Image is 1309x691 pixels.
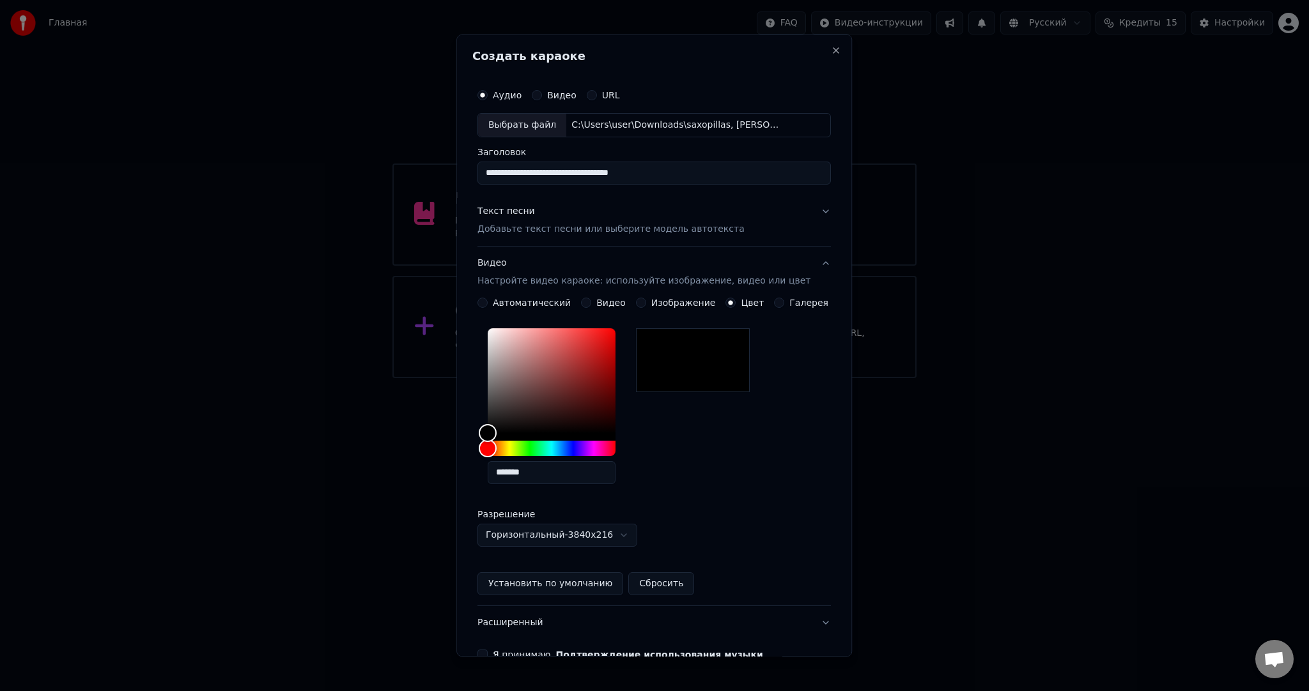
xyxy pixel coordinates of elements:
div: C:\Users\user\Downloads\saxopillas, [PERSON_NAME] - Водка шлюхи кальян.mp3 [566,119,784,132]
label: Видео [596,298,626,307]
div: Текст песни [477,205,535,218]
div: Hue [488,441,616,456]
label: Изображение [651,298,716,307]
div: Выбрать файл [478,114,566,137]
h2: Создать караоке [472,50,836,62]
button: Расширенный [477,606,831,639]
div: Color [488,328,616,433]
label: URL [602,91,620,100]
label: Видео [547,91,577,100]
button: ВидеоНастройте видео караоке: используйте изображение, видео или цвет [477,247,831,298]
label: Автоматический [493,298,571,307]
label: Цвет [741,298,764,307]
label: Разрешение [477,510,605,519]
p: Добавьте текст песни или выберите модель автотекста [477,223,745,236]
button: Я принимаю [556,650,763,659]
button: Установить по умолчанию [477,572,623,595]
button: Сбросить [629,572,695,595]
label: Аудио [493,91,522,100]
button: Текст песниДобавьте текст песни или выберите модель автотекста [477,195,831,246]
label: Заголовок [477,148,831,156]
label: Я принимаю [493,650,763,659]
p: Настройте видео караоке: используйте изображение, видео или цвет [477,275,810,287]
label: Галерея [790,298,829,307]
div: Видео [477,257,810,287]
div: ВидеоНастройте видео караоке: используйте изображение, видео или цвет [477,298,831,605]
